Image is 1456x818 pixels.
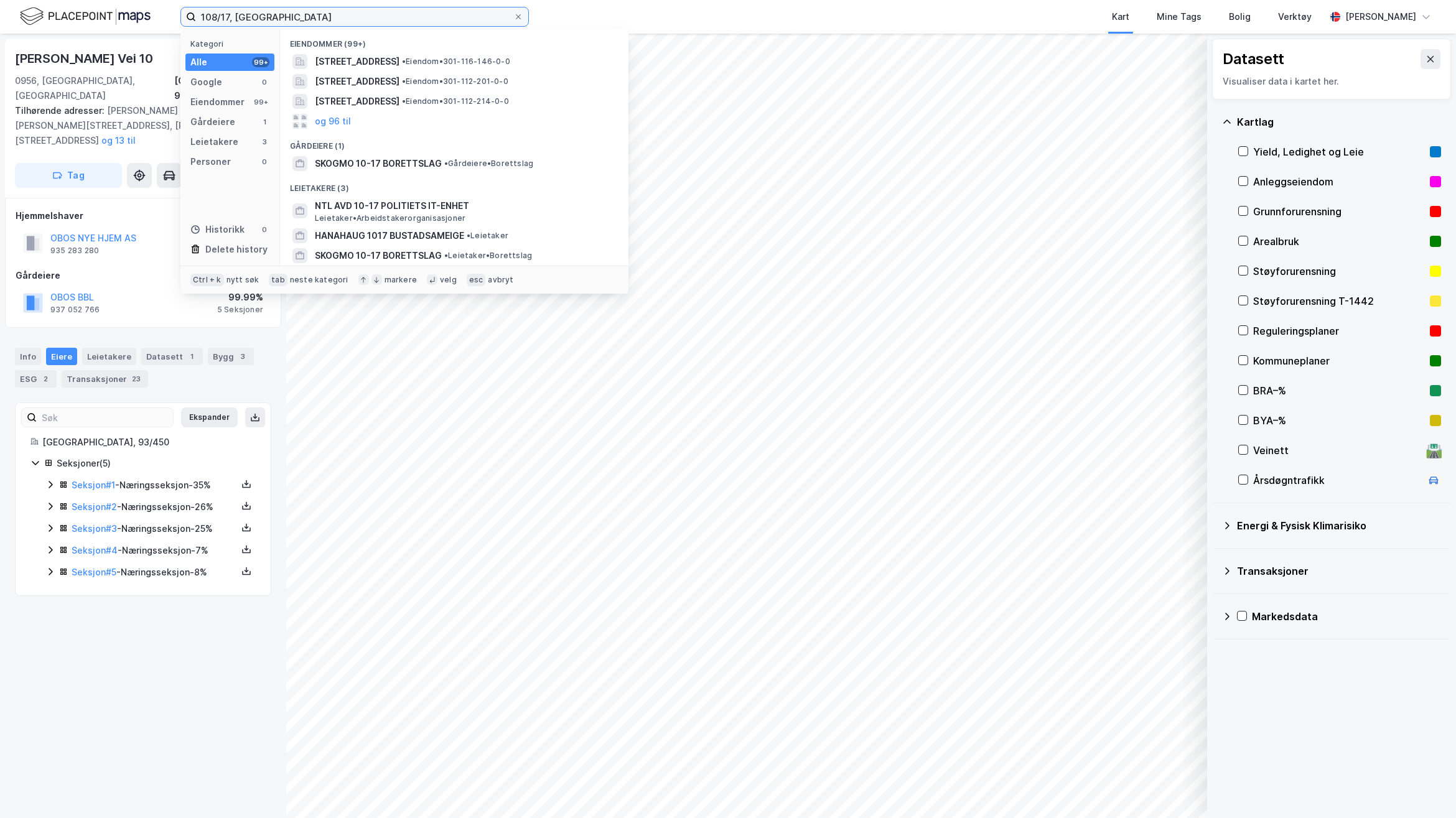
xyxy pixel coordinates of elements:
iframe: Chat Widget [1394,758,1456,818]
span: [STREET_ADDRESS] [315,74,399,89]
div: esc [467,274,486,286]
div: [GEOGRAPHIC_DATA], 93/450 [42,435,256,450]
div: Hjemmelshaver [16,208,271,223]
div: Leietakere [190,134,238,149]
div: Eiendommer [190,95,245,109]
div: BYA–% [1253,413,1425,428]
div: Historikk [190,222,245,237]
div: [PERSON_NAME] Vei 10 [15,49,156,68]
div: Bolig [1229,9,1251,24]
div: Google [190,75,222,90]
div: Datasett [141,348,203,365]
a: Seksjon#3 [72,523,117,534]
span: HANAHAUG 1017 BUSTADSAMEIGE [315,228,464,243]
img: logo.f888ab2527a4732fd821a326f86c7f29.svg [20,6,151,27]
div: Bygg [208,348,254,365]
span: Tilhørende adresser: [15,105,107,116]
div: ESG [15,370,57,388]
div: Støyforurensning [1253,264,1425,279]
div: avbryt [488,275,513,285]
div: neste kategori [290,275,348,285]
div: - Næringsseksjon - 26% [72,500,237,514]
div: Datasett [1223,49,1284,69]
div: 23 [129,373,143,385]
div: [GEOGRAPHIC_DATA], 93/450 [174,73,271,103]
span: SKOGMO 10-17 BORETTSLAG [315,248,442,263]
div: 0956, [GEOGRAPHIC_DATA], [GEOGRAPHIC_DATA] [15,73,174,103]
span: SKOGMO 10-17 BORETTSLAG [315,156,442,171]
div: Visualiser data i kartet her. [1223,74,1440,89]
div: velg [440,275,457,285]
div: 99+ [252,57,269,67]
div: 937 052 766 [50,305,100,315]
div: [PERSON_NAME] Vei 10, [PERSON_NAME][STREET_ADDRESS], [PERSON_NAME][STREET_ADDRESS] [15,103,261,148]
span: • [467,231,470,240]
div: Energi & Fysisk Klimarisiko [1237,518,1441,533]
div: Personer [190,154,231,169]
div: [PERSON_NAME] [1345,9,1416,24]
div: BRA–% [1253,383,1425,398]
div: Kategori [190,39,274,49]
div: Seksjoner ( 5 ) [57,456,256,471]
div: - Næringsseksjon - 35% [72,478,237,493]
div: Kartlag [1237,114,1441,129]
span: Eiendom • 301-112-201-0-0 [402,77,508,86]
span: • [402,77,406,86]
div: 99+ [252,97,269,107]
span: • [444,251,448,260]
div: 935 283 280 [50,246,99,256]
div: Kommuneplaner [1253,353,1425,368]
div: 2 [39,373,52,385]
span: Leietaker • Borettslag [444,251,532,261]
div: Eiere [46,348,77,365]
input: Søk på adresse, matrikkel, gårdeiere, leietakere eller personer [196,7,513,26]
a: Seksjon#2 [72,501,117,512]
div: nytt søk [226,275,259,285]
div: Transaksjoner [62,370,148,388]
div: markere [385,275,417,285]
div: Årsdøgntrafikk [1253,473,1421,488]
div: Mine Tags [1157,9,1202,24]
div: Gårdeiere [16,268,271,283]
div: Arealbruk [1253,234,1425,249]
div: - Næringsseksjon - 7% [72,543,237,558]
div: 3 [236,350,249,363]
div: Leietakere (3) [280,174,628,196]
span: • [444,159,448,168]
div: tab [269,274,287,286]
div: Grunnforurensning [1253,204,1425,219]
a: Seksjon#1 [72,480,115,490]
div: 0 [259,77,269,87]
div: Delete history [205,242,268,257]
input: Søk [37,408,173,427]
div: Anleggseiendom [1253,174,1425,189]
span: Leietaker [467,231,508,241]
div: Veinett [1253,443,1421,458]
button: Tag [15,163,122,188]
span: [STREET_ADDRESS] [315,94,399,109]
span: [STREET_ADDRESS] [315,54,399,69]
span: Gårdeiere • Borettslag [444,159,533,169]
div: Transaksjoner [1237,564,1441,579]
div: Ctrl + k [190,274,224,286]
button: Ekspander [181,407,238,427]
div: Leietakere [82,348,136,365]
div: - Næringsseksjon - 8% [72,565,237,580]
button: og 96 til [315,114,351,129]
a: Seksjon#4 [72,545,118,555]
div: 0 [259,225,269,235]
div: Kontrollprogram for chat [1394,758,1456,818]
div: 5 Seksjoner [217,305,263,315]
div: 🛣️ [1426,442,1442,458]
div: Gårdeiere (1) [280,131,628,154]
span: Eiendom • 301-112-214-0-0 [402,96,509,106]
span: • [402,57,406,66]
div: Kart [1112,9,1129,24]
div: Verktøy [1278,9,1312,24]
div: 0 [259,157,269,167]
div: Info [15,348,41,365]
span: • [402,96,406,106]
div: Gårdeiere [190,114,235,129]
div: Yield, Ledighet og Leie [1253,144,1425,159]
div: 1 [259,117,269,127]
